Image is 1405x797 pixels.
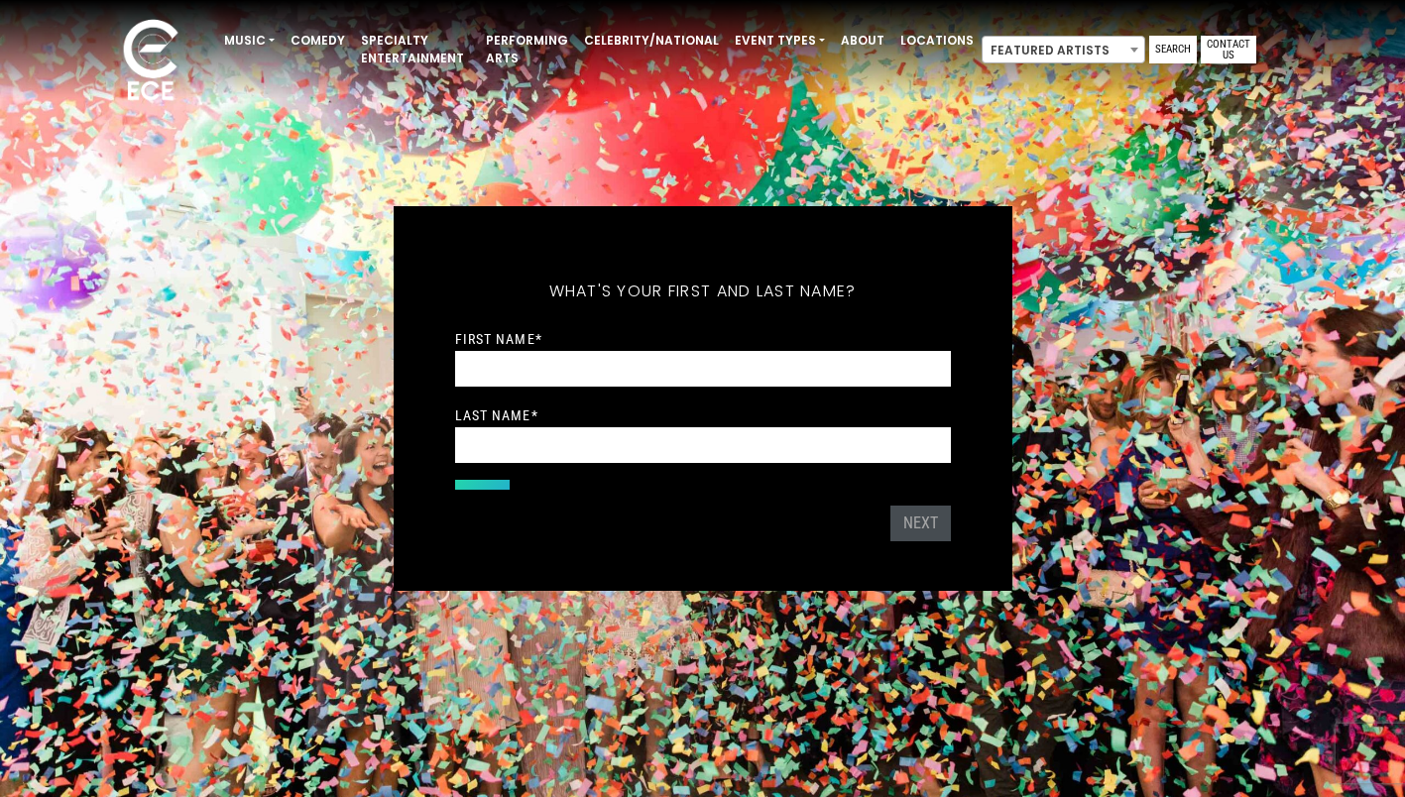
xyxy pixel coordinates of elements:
[216,24,283,57] a: Music
[982,36,1145,63] span: Featured Artists
[283,24,353,57] a: Comedy
[478,24,576,75] a: Performing Arts
[455,330,542,348] label: First Name
[455,406,538,424] label: Last Name
[455,256,951,327] h5: What's your first and last name?
[576,24,727,57] a: Celebrity/National
[892,24,982,57] a: Locations
[1201,36,1256,63] a: Contact Us
[1149,36,1197,63] a: Search
[833,24,892,57] a: About
[353,24,478,75] a: Specialty Entertainment
[101,14,200,110] img: ece_new_logo_whitev2-1.png
[983,37,1144,64] span: Featured Artists
[727,24,833,57] a: Event Types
